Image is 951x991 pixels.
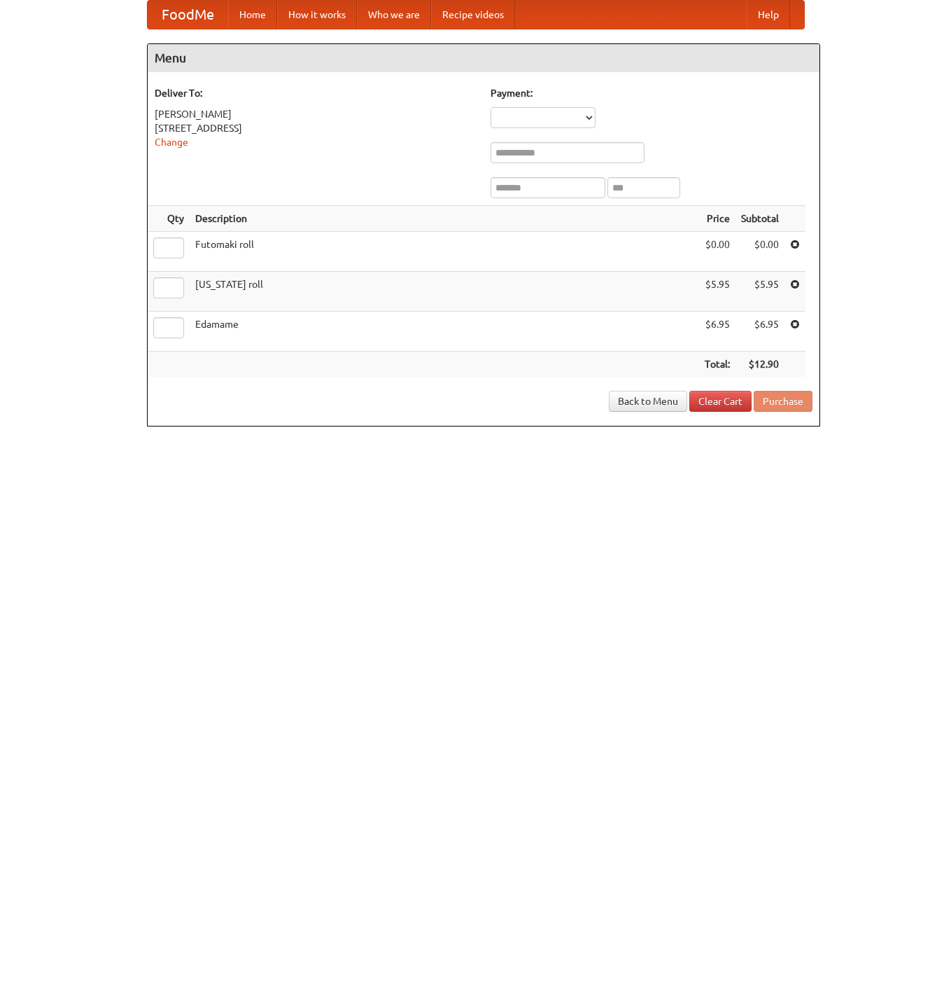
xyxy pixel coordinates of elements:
[190,272,699,312] td: [US_STATE] roll
[735,272,784,312] td: $5.95
[155,137,188,148] a: Change
[190,206,699,232] th: Description
[357,1,431,29] a: Who we are
[699,232,735,272] td: $0.00
[747,1,790,29] a: Help
[148,206,190,232] th: Qty
[735,232,784,272] td: $0.00
[699,206,735,232] th: Price
[735,352,784,377] th: $12.90
[491,86,812,100] h5: Payment:
[277,1,357,29] a: How it works
[431,1,515,29] a: Recipe videos
[155,107,477,121] div: [PERSON_NAME]
[190,232,699,272] td: Futomaki roll
[699,352,735,377] th: Total:
[155,121,477,135] div: [STREET_ADDRESS]
[190,312,699,352] td: Edamame
[155,86,477,100] h5: Deliver To:
[699,312,735,352] td: $6.95
[735,206,784,232] th: Subtotal
[689,391,752,412] a: Clear Cart
[148,44,819,72] h4: Menu
[754,391,812,412] button: Purchase
[148,1,228,29] a: FoodMe
[735,312,784,352] td: $6.95
[609,391,687,412] a: Back to Menu
[699,272,735,312] td: $5.95
[228,1,277,29] a: Home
